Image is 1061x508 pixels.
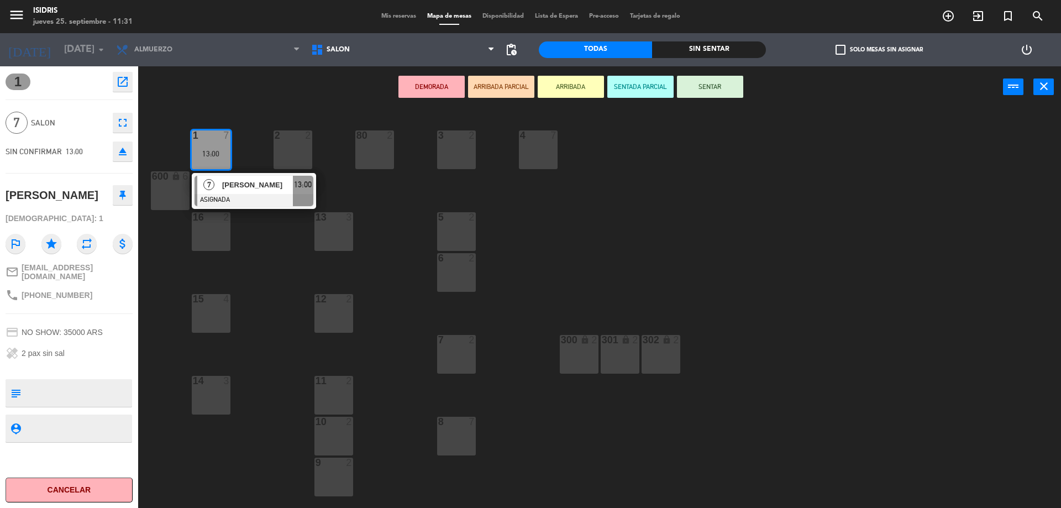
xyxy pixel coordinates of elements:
span: 7 [203,179,214,190]
i: search [1031,9,1044,23]
i: exit_to_app [971,9,985,23]
i: credit_card [6,326,19,339]
div: 2 [346,458,353,468]
i: eject [116,145,129,158]
span: pending_actions [505,43,518,56]
i: power_input [1007,80,1020,93]
div: 2 [469,212,475,222]
div: isidris [33,6,133,17]
i: mail_outline [6,265,19,279]
button: open_in_new [113,72,133,92]
div: 3 [438,130,439,140]
div: 4 [223,294,230,304]
i: repeat [77,234,97,254]
button: power_input [1003,78,1023,95]
div: 2 [469,253,475,263]
button: SENTADA PARCIAL [607,76,674,98]
button: ARRIBADA [538,76,604,98]
button: DEMORADA [398,76,465,98]
i: lock [621,335,631,344]
i: menu [8,7,25,23]
i: subject [9,387,22,399]
label: Solo mesas sin asignar [836,45,923,55]
span: [EMAIL_ADDRESS][DOMAIN_NAME] [22,263,133,281]
span: SIN CONFIRMAR [6,147,62,156]
button: fullscreen [113,113,133,133]
div: 3 [223,376,230,386]
div: 2 [469,130,475,140]
button: menu [8,7,25,27]
span: NO SHOW: 35000 ARS [22,328,103,337]
i: arrow_drop_down [94,43,108,56]
div: 7 [469,417,475,427]
div: 2 [387,130,393,140]
div: 2 [346,376,353,386]
div: 2 [591,335,598,345]
i: lock [662,335,671,344]
div: 6 [182,171,189,181]
span: 13:00 [66,147,83,156]
span: Mis reservas [376,13,422,19]
i: lock [171,171,181,181]
div: 2 [223,212,230,222]
span: 1 [6,74,30,90]
span: [PERSON_NAME] [222,179,293,191]
i: fullscreen [116,116,129,129]
i: outlined_flag [6,234,25,254]
span: 7 [6,112,28,134]
div: 2 [305,130,312,140]
span: 13:00 [294,178,312,191]
span: SALON [327,46,350,54]
i: close [1037,80,1051,93]
span: Tarjetas de regalo [624,13,686,19]
span: Disponibilidad [477,13,529,19]
button: close [1033,78,1054,95]
i: star [41,234,61,254]
div: [DEMOGRAPHIC_DATA]: 1 [6,209,133,228]
div: 7 [550,130,557,140]
div: 2 [346,294,353,304]
div: 2 [346,417,353,427]
i: healing [6,347,19,360]
button: Cancelar [6,478,133,502]
div: 8 [438,417,439,427]
span: Lista de Espera [529,13,584,19]
a: mail_outline[EMAIL_ADDRESS][DOMAIN_NAME] [6,263,133,281]
i: add_circle_outline [942,9,955,23]
i: power_settings_new [1020,43,1033,56]
div: 7 [438,335,439,345]
div: 80 [356,130,357,140]
i: open_in_new [116,75,129,88]
div: 13:00 [192,150,230,158]
div: 5 [438,212,439,222]
span: Pre-acceso [584,13,624,19]
span: Almuerzo [134,46,172,54]
span: Mapa de mesas [422,13,477,19]
div: jueves 25. septiembre - 11:31 [33,17,133,28]
button: SENTAR [677,76,743,98]
div: 3 [346,212,353,222]
div: 4 [520,130,521,140]
div: 7 [223,130,230,140]
button: eject [113,142,133,161]
i: lock [580,335,590,344]
div: 600 [152,171,153,181]
div: 2 [469,335,475,345]
i: phone [6,289,19,302]
div: 300 [561,335,561,345]
span: SALON [31,117,107,129]
button: ARRIBADA PARCIAL [468,76,534,98]
div: 2 [632,335,639,345]
i: person_pin [9,422,22,434]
